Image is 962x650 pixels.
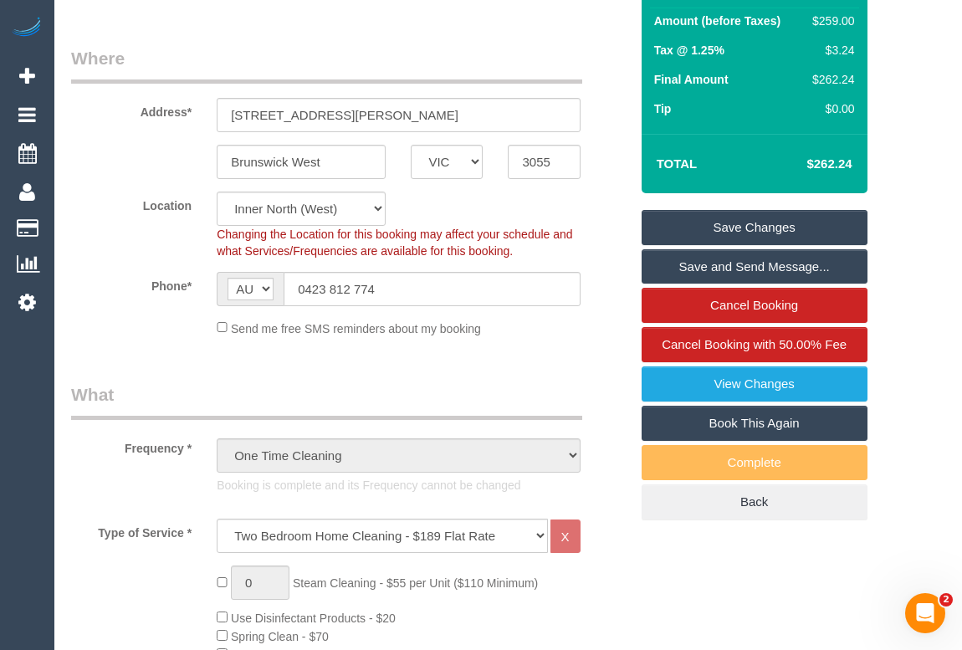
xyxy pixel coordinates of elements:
[59,98,204,120] label: Address*
[806,71,854,88] div: $262.24
[71,46,582,84] legend: Where
[905,593,945,633] iframe: Intercom live chat
[217,145,386,179] input: Suburb*
[654,100,672,117] label: Tip
[293,576,538,590] span: Steam Cleaning - $55 per Unit ($110 Minimum)
[59,519,204,541] label: Type of Service *
[642,249,867,284] a: Save and Send Message...
[642,327,867,362] a: Cancel Booking with 50.00% Fee
[642,366,867,402] a: View Changes
[231,321,481,335] span: Send me free SMS reminders about my booking
[217,477,580,494] p: Booking is complete and its Frequency cannot be changed
[642,484,867,519] a: Back
[657,156,698,171] strong: Total
[654,13,780,29] label: Amount (before Taxes)
[806,100,854,117] div: $0.00
[662,337,847,351] span: Cancel Booking with 50.00% Fee
[231,630,329,643] span: Spring Clean - $70
[642,288,867,323] a: Cancel Booking
[654,71,729,88] label: Final Amount
[642,406,867,441] a: Book This Again
[806,13,854,29] div: $259.00
[642,210,867,245] a: Save Changes
[231,612,396,625] span: Use Disinfectant Products - $20
[654,42,724,59] label: Tax @ 1.25%
[508,145,580,179] input: Post Code*
[59,434,204,457] label: Frequency *
[59,272,204,294] label: Phone*
[284,272,580,306] input: Phone*
[71,382,582,420] legend: What
[59,192,204,214] label: Location
[217,228,572,258] span: Changing the Location for this booking may affect your schedule and what Services/Frequencies are...
[10,17,43,40] img: Automaid Logo
[806,42,854,59] div: $3.24
[939,593,953,606] span: 2
[756,157,852,171] h4: $262.24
